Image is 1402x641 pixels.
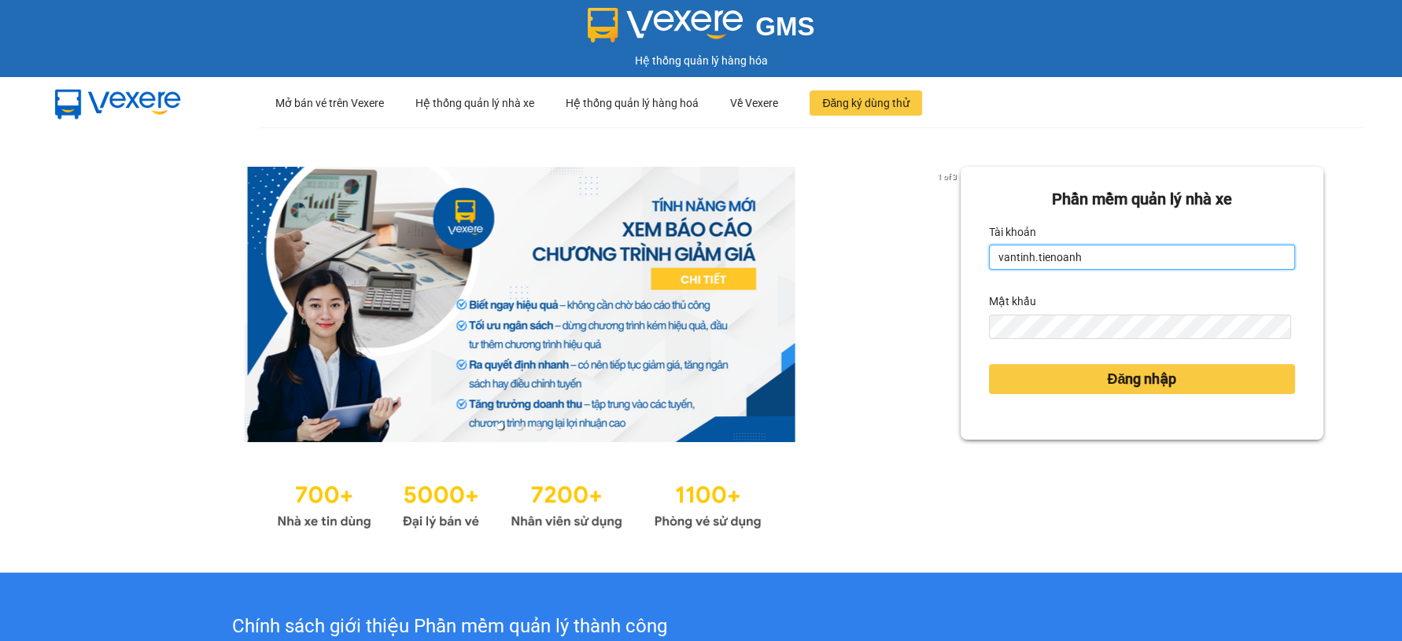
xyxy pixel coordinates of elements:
span: Đăng ký dùng thử [822,94,909,112]
div: Phần mềm quản lý nhà xe [989,187,1295,212]
span: GMS [755,12,814,41]
button: previous slide / item [79,167,101,442]
a: GMS [588,24,815,36]
img: logo 2 [588,8,743,42]
span: Đăng nhập [1107,368,1176,390]
button: Đăng ký dùng thử [810,90,922,116]
div: Về Vexere [730,78,778,128]
li: slide item 1 [497,423,504,429]
button: next slide / item [939,167,961,442]
div: Hệ thống quản lý hàng hóa [4,52,1398,69]
img: mbUUG5Q.png [39,77,197,129]
label: Tài khoản [989,219,1036,245]
p: 1 of 3 [933,167,961,187]
div: Hệ thống quản lý hàng hoá [566,78,699,128]
li: slide item 2 [516,423,522,429]
div: Mở bán vé trên Vexere [275,78,384,128]
input: Tài khoản [989,245,1295,270]
div: Hệ thống quản lý nhà xe [415,78,534,128]
img: Statistics.png [277,473,762,533]
input: Mật khẩu [989,315,1292,340]
label: Mật khẩu [989,289,1036,314]
button: Đăng nhập [989,364,1295,394]
li: slide item 3 [535,423,541,429]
